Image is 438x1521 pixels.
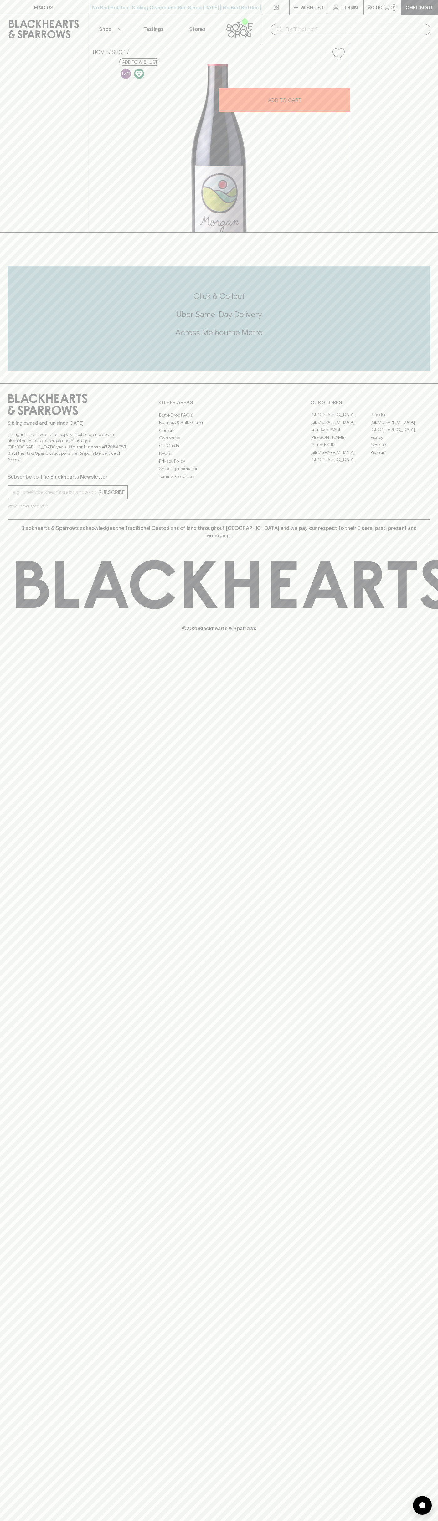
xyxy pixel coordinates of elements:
a: Contact Us [159,434,279,442]
h5: Click & Collect [8,291,430,301]
a: Fitzroy [370,434,430,441]
p: Sibling owned and run since [DATE] [8,420,128,426]
a: Stores [175,15,219,43]
p: Shop [99,25,111,33]
p: It is against the law to sell or supply alcohol to, or to obtain alcohol on behalf of a person un... [8,431,128,463]
a: Some may call it natural, others minimum intervention, either way, it’s hands off & maybe even a ... [119,67,132,80]
button: Add to wishlist [330,46,347,62]
img: Lo-Fi [121,69,131,79]
a: Bottle Drop FAQ's [159,411,279,419]
a: [GEOGRAPHIC_DATA] [310,411,370,419]
p: Subscribe to The Blackhearts Newsletter [8,473,128,480]
input: e.g. jane@blackheartsandsparrows.com.au [13,487,96,497]
p: ADD TO CART [268,96,301,104]
a: Tastings [131,15,175,43]
a: HOME [93,49,107,55]
a: FAQ's [159,450,279,457]
a: [GEOGRAPHIC_DATA] [370,426,430,434]
p: Wishlist [301,4,324,11]
a: Shipping Information [159,465,279,473]
p: We will never spam you [8,503,128,509]
a: [GEOGRAPHIC_DATA] [310,449,370,456]
p: Login [342,4,358,11]
a: Careers [159,427,279,434]
button: Shop [88,15,132,43]
a: Brunswick West [310,426,370,434]
p: OTHER AREAS [159,399,279,406]
p: SUBSCRIBE [99,489,125,496]
a: Terms & Conditions [159,473,279,480]
input: Try "Pinot noir" [286,24,425,34]
strong: Liquor License #32064953 [69,444,126,449]
p: OUR STORES [310,399,430,406]
a: Business & Bulk Gifting [159,419,279,427]
a: [PERSON_NAME] [310,434,370,441]
a: [GEOGRAPHIC_DATA] [310,456,370,464]
a: Fitzroy North [310,441,370,449]
p: Blackhearts & Sparrows acknowledges the traditional Custodians of land throughout [GEOGRAPHIC_DAT... [12,524,426,539]
p: Tastings [143,25,163,33]
img: 41195.png [88,64,350,232]
a: SHOP [112,49,126,55]
p: $0.00 [368,4,383,11]
a: [GEOGRAPHIC_DATA] [370,419,430,426]
button: Add to wishlist [119,58,160,66]
a: Prahran [370,449,430,456]
img: Vegan [134,69,144,79]
button: SUBSCRIBE [96,486,127,499]
img: bubble-icon [419,1502,425,1508]
h5: Across Melbourne Metro [8,327,430,338]
p: 0 [393,6,395,9]
a: Braddon [370,411,430,419]
div: Call to action block [8,266,430,371]
a: Gift Cards [159,442,279,449]
p: FIND US [34,4,54,11]
p: Stores [189,25,205,33]
a: [GEOGRAPHIC_DATA] [310,419,370,426]
a: Geelong [370,441,430,449]
a: Made without the use of any animal products. [132,67,146,80]
button: ADD TO CART [219,88,350,112]
h5: Uber Same-Day Delivery [8,309,430,320]
p: Checkout [405,4,434,11]
a: Privacy Policy [159,457,279,465]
